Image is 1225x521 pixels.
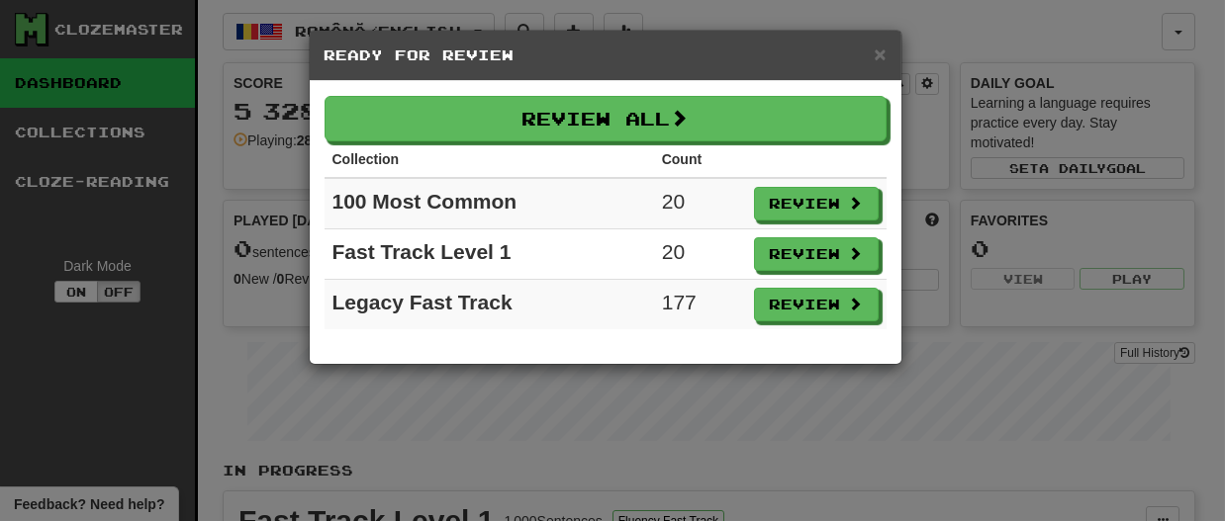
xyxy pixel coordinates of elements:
[654,178,746,229] td: 20
[874,43,886,64] button: Close
[325,229,654,280] td: Fast Track Level 1
[754,187,879,220] button: Review
[325,45,887,65] h5: Ready for Review
[874,43,886,65] span: ×
[754,288,879,321] button: Review
[654,280,746,330] td: 177
[654,141,746,178] th: Count
[325,96,887,141] button: Review All
[325,178,654,229] td: 100 Most Common
[325,141,654,178] th: Collection
[754,237,879,271] button: Review
[325,280,654,330] td: Legacy Fast Track
[654,229,746,280] td: 20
